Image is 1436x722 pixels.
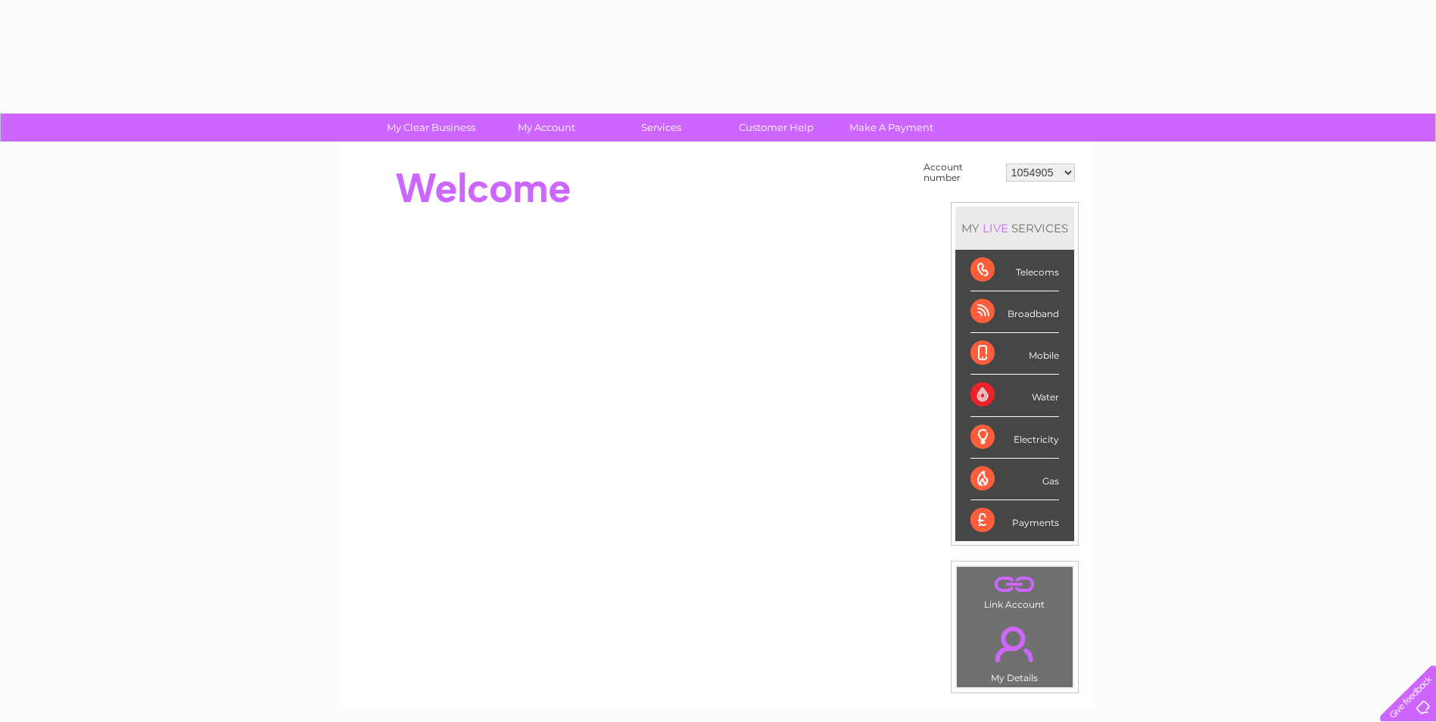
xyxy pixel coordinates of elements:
a: Customer Help [714,114,839,142]
div: Payments [970,500,1059,541]
a: Make A Payment [829,114,954,142]
div: Telecoms [970,250,1059,291]
div: MY SERVICES [955,207,1074,250]
a: . [961,571,1069,597]
td: My Details [956,614,1073,688]
td: Link Account [956,566,1073,614]
div: Water [970,375,1059,416]
a: Services [599,114,724,142]
div: LIVE [980,221,1011,235]
div: Broadband [970,291,1059,333]
div: Gas [970,459,1059,500]
a: My Clear Business [369,114,494,142]
a: . [961,618,1069,671]
div: Electricity [970,417,1059,459]
div: Mobile [970,333,1059,375]
a: My Account [484,114,609,142]
td: Account number [920,158,1002,187]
